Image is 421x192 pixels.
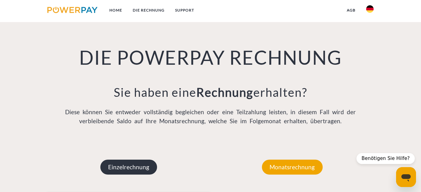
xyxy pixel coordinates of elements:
p: Diese können Sie entweder vollständig begleichen oder eine Teilzahlung leisten, in diesem Fall wi... [47,108,374,125]
img: logo-powerpay.svg [47,7,98,13]
p: Monatsrechnung [262,160,323,175]
a: SUPPORT [170,5,199,16]
div: Benötigen Sie Hilfe? [356,153,415,164]
h3: Sie haben eine erhalten? [47,85,374,100]
iframe: Schaltfläche zum Öffnen des Messaging-Fensters; Konversation läuft [396,167,416,187]
a: Home [104,5,127,16]
a: DIE RECHNUNG [127,5,170,16]
p: Einzelrechnung [100,160,157,175]
b: Rechnung [196,85,253,99]
a: agb [342,5,361,16]
h1: DIE POWERPAY RECHNUNG [47,46,374,70]
img: de [366,5,374,13]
